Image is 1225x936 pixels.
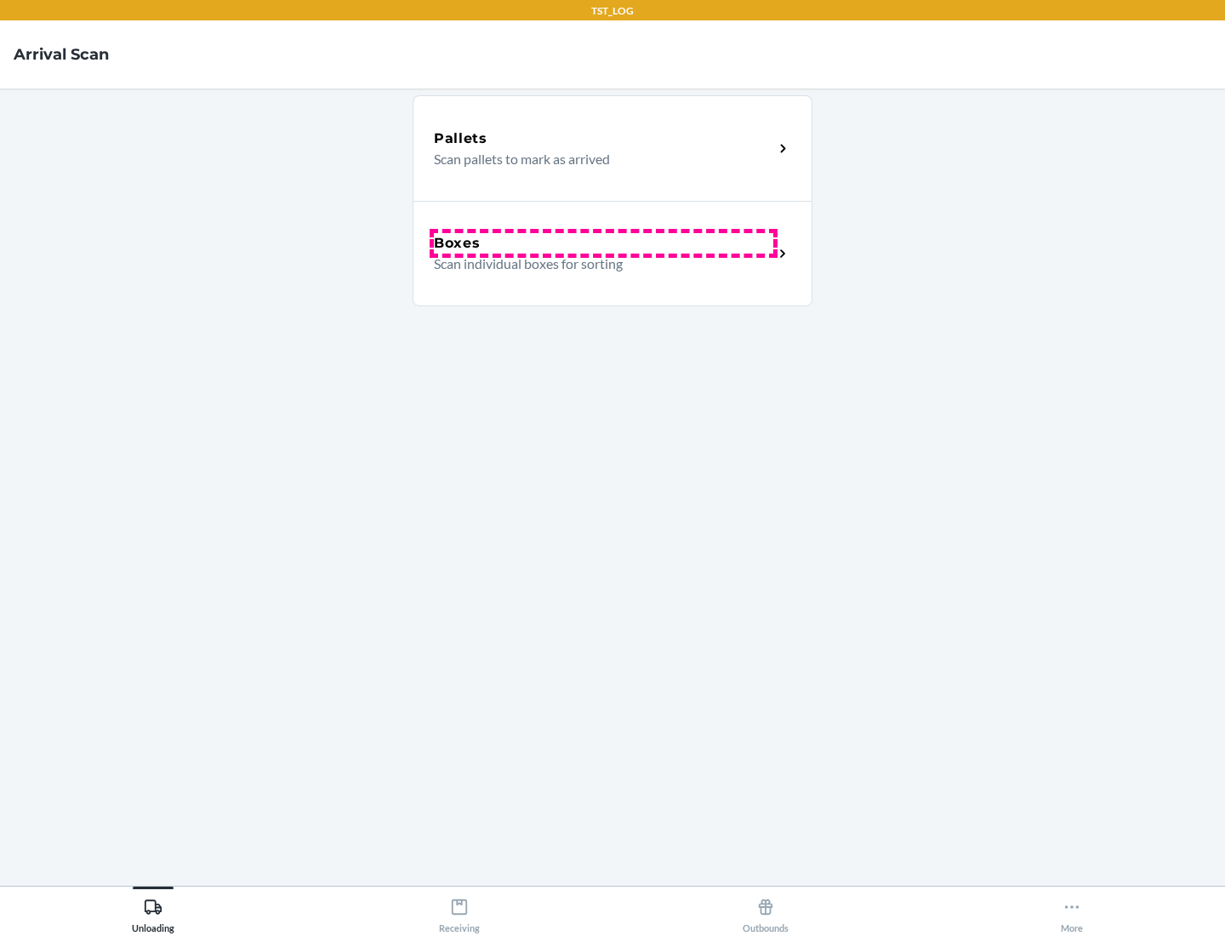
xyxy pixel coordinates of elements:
[434,149,760,169] p: Scan pallets to mark as arrived
[434,128,487,149] h5: Pallets
[434,254,760,274] p: Scan individual boxes for sorting
[434,233,481,254] h5: Boxes
[612,887,919,933] button: Outbounds
[306,887,612,933] button: Receiving
[743,891,789,933] div: Outbounds
[919,887,1225,933] button: More
[132,891,174,933] div: Unloading
[14,43,109,66] h4: Arrival Scan
[591,3,634,19] p: TST_LOG
[413,95,812,201] a: PalletsScan pallets to mark as arrived
[413,201,812,306] a: BoxesScan individual boxes for sorting
[1061,891,1083,933] div: More
[439,891,480,933] div: Receiving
